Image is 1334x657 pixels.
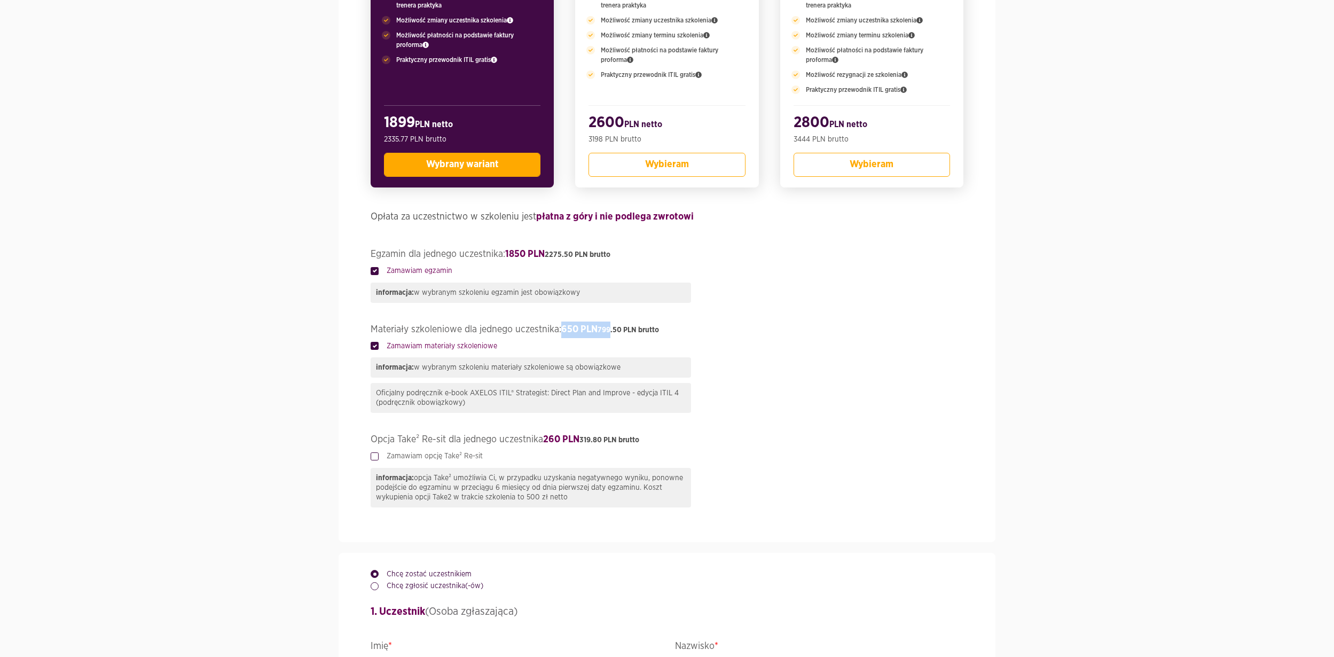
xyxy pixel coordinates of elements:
[371,432,963,451] legend: Opcja Take² Re-sit dla jednego uczestnika
[396,15,513,25] span: Możliwość zmiany uczestnika szkolenia
[415,120,453,129] span: PLN netto
[396,55,497,65] span: Praktyczny przewodnik ITIL gratis
[379,341,497,351] label: Zamawiam materiały szkoleniowe
[396,30,540,50] span: Możliwość płatności na podstawie faktury proforma
[645,160,689,169] span: Wybieram
[376,364,414,371] strong: informacja:
[536,212,694,222] strong: płatna z góry i nie podlega zwrotowi
[624,120,662,129] span: PLN netto
[371,383,691,413] div: Oficjalny podręcznik e-book AXELOS ITIL® Strategist: Direct Plan and Improve - edycja ITIL 4 (pod...
[601,30,710,40] span: Możliwość zmiany terminu szkolenia
[379,265,452,276] label: Zamawiam egzamin
[561,325,659,334] strong: 650 PLN
[384,153,540,177] button: Wybrany wariant
[794,134,950,145] p: 3444 PLN brutto
[371,283,691,303] div: w wybranym szkoleniu egzamin jest obowiązkowy
[579,436,639,444] span: 319.80 PLN brutto
[598,326,659,334] span: 799.50 PLN brutto
[379,569,472,580] label: Chcę zostać uczestnikiem
[545,251,610,259] span: 2275.50 PLN brutto
[376,474,414,482] strong: informacja:
[505,249,610,259] strong: 1850 PLN
[371,604,963,620] h4: (Osoba zgłaszająca)
[829,120,867,129] span: PLN netto
[371,606,425,617] strong: 1. Uczestnik
[543,435,639,444] strong: 260 PLN
[806,15,923,25] span: Możliwość zmiany uczestnika szkolenia
[806,30,915,40] span: Możliwość zmiany terminu szkolenia
[371,246,963,265] legend: Egzamin dla jednego uczestnika:
[376,289,414,296] strong: informacja:
[371,322,963,341] legend: Materiały szkoleniowe dla jednego uczestnika:
[675,638,963,657] legend: Nazwisko
[588,153,745,177] button: Wybieram
[379,581,483,591] label: Chcę zgłosić uczestnika(-ów)
[850,160,893,169] span: Wybieram
[601,15,718,25] span: Możliwość zmiany uczestnika szkolenia
[371,468,691,507] div: opcja Take² umożliwia Ci, w przypadku uzyskania negatywnego wyniku, ponowne podejście do egzaminu...
[379,451,483,462] label: Zamawiam opcję Take² Re-sit
[601,70,702,80] span: Praktyczny przewodnik ITIL gratis
[384,114,540,134] h2: 1899
[794,114,950,134] h2: 2800
[794,153,950,177] button: Wybieram
[426,160,499,169] span: Wybrany wariant
[588,114,745,134] h2: 2600
[588,134,745,145] p: 3198 PLN brutto
[371,209,963,225] h4: Opłata za uczestnictwo w szkoleniu jest
[806,45,950,65] span: Możliwość płatności na podstawie faktury proforma
[371,357,691,378] div: w wybranym szkoleniu materiały szkoleniowe są obowiązkowe
[806,85,907,95] span: Praktyczny przewodnik ITIL gratis
[601,45,745,65] span: Możliwość płatności na podstawie faktury proforma
[371,638,659,657] legend: Imię
[806,70,908,80] span: Możliwość rezygnacji ze szkolenia
[384,134,540,145] p: 2335.77 PLN brutto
